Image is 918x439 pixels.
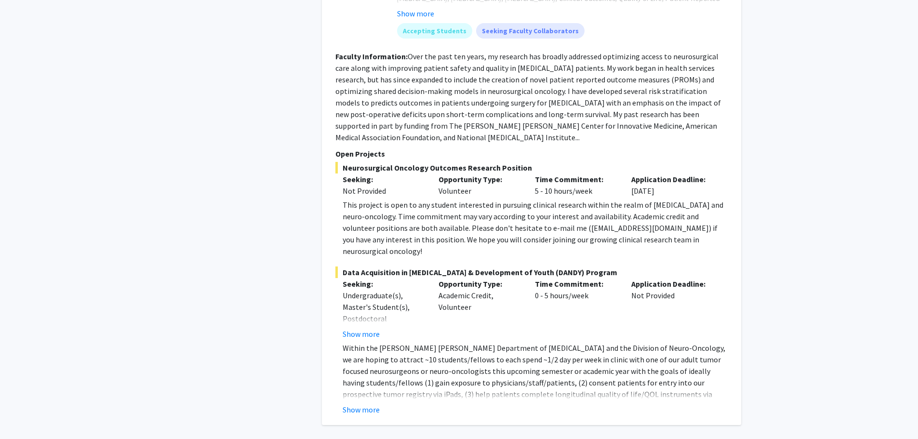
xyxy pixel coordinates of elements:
[431,173,528,197] div: Volunteer
[631,173,713,185] p: Application Deadline:
[343,328,380,340] button: Show more
[476,23,585,39] mat-chip: Seeking Faculty Collaborators
[335,52,408,61] b: Faculty Information:
[343,185,425,197] div: Not Provided
[7,396,41,432] iframe: Chat
[335,52,721,142] fg-read-more: Over the past ten years, my research has broadly addressed optimizing access to neurosurgical car...
[631,278,713,290] p: Application Deadline:
[335,162,728,173] span: Neurosurgical Oncology Outcomes Research Position
[343,342,728,423] p: Within the [PERSON_NAME] [PERSON_NAME] Department of [MEDICAL_DATA] and the Division of Neuro-Onc...
[335,148,728,160] p: Open Projects
[528,173,624,197] div: 5 - 10 hours/week
[343,278,425,290] p: Seeking:
[535,278,617,290] p: Time Commitment:
[343,290,425,371] div: Undergraduate(s), Master's Student(s), Postdoctoral Researcher(s) / Research Staff, Medical Resid...
[343,173,425,185] p: Seeking:
[528,278,624,340] div: 0 - 5 hours/week
[439,278,520,290] p: Opportunity Type:
[335,266,728,278] span: Data Acquisition in [MEDICAL_DATA] & Development of Youth (DANDY) Program
[343,404,380,415] button: Show more
[397,23,472,39] mat-chip: Accepting Students
[535,173,617,185] p: Time Commitment:
[431,278,528,340] div: Academic Credit, Volunteer
[624,173,720,197] div: [DATE]
[624,278,720,340] div: Not Provided
[343,199,728,257] div: This project is open to any student interested in pursuing clinical research within the realm of ...
[397,8,434,19] button: Show more
[439,173,520,185] p: Opportunity Type:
